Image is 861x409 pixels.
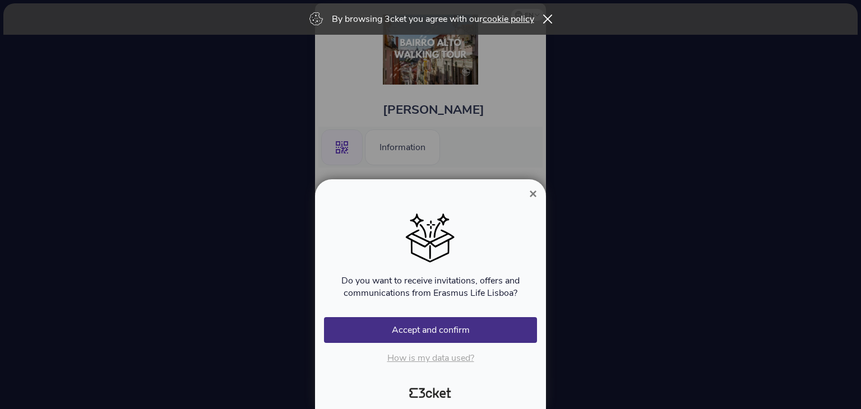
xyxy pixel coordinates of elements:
[483,13,534,25] a: cookie policy
[324,352,537,364] p: How is my data used?
[332,13,534,25] p: By browsing 3cket you agree with our
[529,186,537,201] span: ×
[324,317,537,343] button: Accept and confirm
[324,275,537,299] p: Do you want to receive invitations, offers and communications from Erasmus Life Lisboa?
